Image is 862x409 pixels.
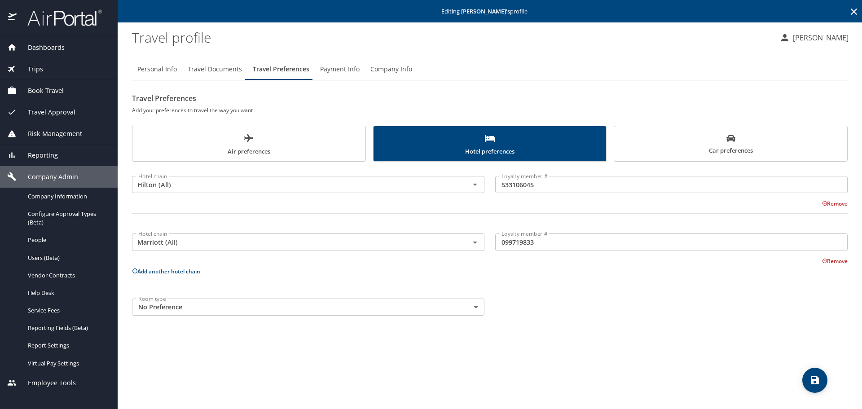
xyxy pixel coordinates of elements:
span: Company Information [28,192,107,201]
span: Company Admin [17,172,78,182]
span: Company Info [370,64,412,75]
span: Reporting [17,150,58,160]
img: airportal-logo.png [18,9,102,26]
h6: Add your preferences to travel the way you want [132,106,848,115]
h2: Travel Preferences [132,91,848,106]
span: Report Settings [28,341,107,350]
span: Book Travel [17,86,64,96]
p: [PERSON_NAME] [790,32,849,43]
div: Profile [132,58,848,80]
input: Select a hotel chain [135,179,455,190]
span: Air preferences [138,133,360,157]
button: Open [469,236,481,249]
span: Users (Beta) [28,254,107,262]
button: save [802,368,827,393]
button: Remove [822,257,848,265]
h1: Travel profile [132,23,772,51]
span: Virtual Pay Settings [28,359,107,368]
span: Configure Approval Types (Beta) [28,210,107,227]
span: Service Fees [28,306,107,315]
input: Select a hotel chain [135,236,455,248]
span: People [28,236,107,244]
span: Reporting Fields (Beta) [28,324,107,332]
p: Editing profile [120,9,859,14]
span: Travel Preferences [253,64,309,75]
strong: [PERSON_NAME] 's [461,7,510,15]
button: Add another hotel chain [132,268,200,275]
span: Car preferences [620,134,842,156]
span: Hotel preferences [379,133,601,157]
span: Travel Documents [188,64,242,75]
button: Open [469,178,481,191]
span: Travel Approval [17,107,75,117]
div: No Preference [132,299,484,316]
button: [PERSON_NAME] [776,30,852,46]
span: Risk Management [17,129,82,139]
div: scrollable force tabs example [132,126,848,162]
button: Remove [822,200,848,207]
span: Trips [17,64,43,74]
span: Employee Tools [17,378,76,388]
span: Payment Info [320,64,360,75]
img: icon-airportal.png [8,9,18,26]
span: Help Desk [28,289,107,297]
span: Dashboards [17,43,65,53]
span: Vendor Contracts [28,271,107,280]
span: Personal Info [137,64,177,75]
